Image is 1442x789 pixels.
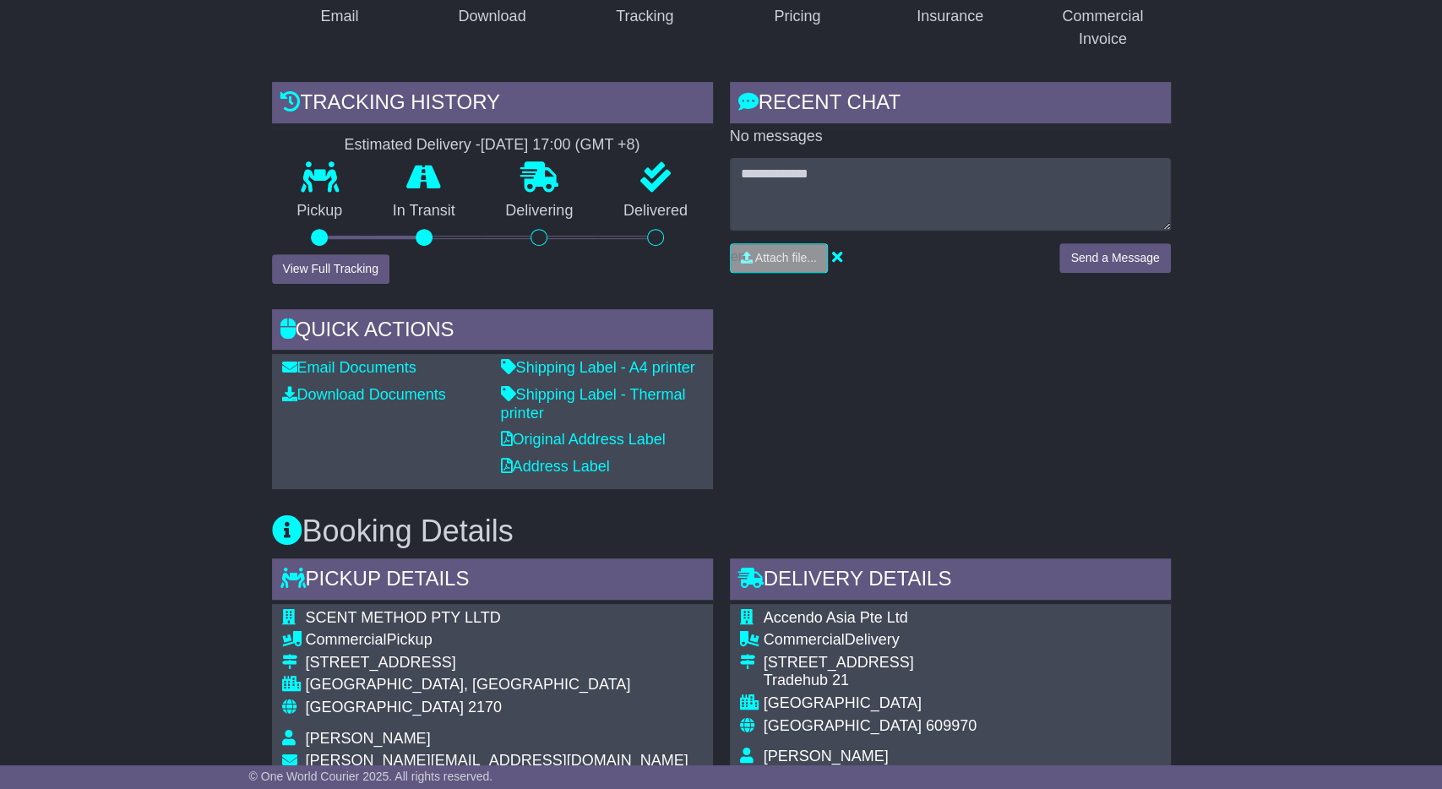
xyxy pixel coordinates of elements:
[320,5,358,28] div: Email
[926,717,977,734] span: 609970
[730,558,1171,604] div: Delivery Details
[1046,5,1160,51] div: Commercial Invoice
[367,202,481,220] p: In Transit
[272,514,1171,548] h3: Booking Details
[481,202,599,220] p: Delivering
[764,609,908,626] span: Accendo Asia Pte Ltd
[774,5,820,28] div: Pricing
[306,752,688,769] span: [PERSON_NAME][EMAIL_ADDRESS][DOMAIN_NAME]
[272,82,713,128] div: Tracking history
[249,770,493,783] span: © One World Courier 2025. All rights reserved.
[764,654,1146,672] div: [STREET_ADDRESS]
[501,386,686,422] a: Shipping Label - Thermal printer
[764,672,1146,690] div: Tradehub 21
[764,631,845,648] span: Commercial
[272,309,713,355] div: Quick Actions
[468,699,502,716] span: 2170
[917,5,983,28] div: Insurance
[764,631,1146,650] div: Delivery
[481,136,640,155] div: [DATE] 17:00 (GMT +8)
[764,748,889,765] span: [PERSON_NAME]
[306,631,387,648] span: Commercial
[272,202,368,220] p: Pickup
[272,558,713,604] div: Pickup Details
[282,386,446,403] a: Download Documents
[306,699,464,716] span: [GEOGRAPHIC_DATA]
[282,359,416,376] a: Email Documents
[730,82,1171,128] div: RECENT CHAT
[501,359,695,376] a: Shipping Label - A4 printer
[458,5,525,28] div: Download
[306,676,688,694] div: [GEOGRAPHIC_DATA], [GEOGRAPHIC_DATA]
[306,609,501,626] span: SCENT METHOD PTY LLTD
[272,136,713,155] div: Estimated Delivery -
[730,128,1171,146] p: No messages
[1059,243,1170,273] button: Send a Message
[764,694,1146,713] div: [GEOGRAPHIC_DATA]
[306,730,431,747] span: [PERSON_NAME]
[598,202,713,220] p: Delivered
[306,631,688,650] div: Pickup
[501,431,666,448] a: Original Address Label
[616,5,673,28] div: Tracking
[272,254,389,284] button: View Full Tracking
[306,654,688,672] div: [STREET_ADDRESS]
[501,458,610,475] a: Address Label
[764,717,922,734] span: [GEOGRAPHIC_DATA]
